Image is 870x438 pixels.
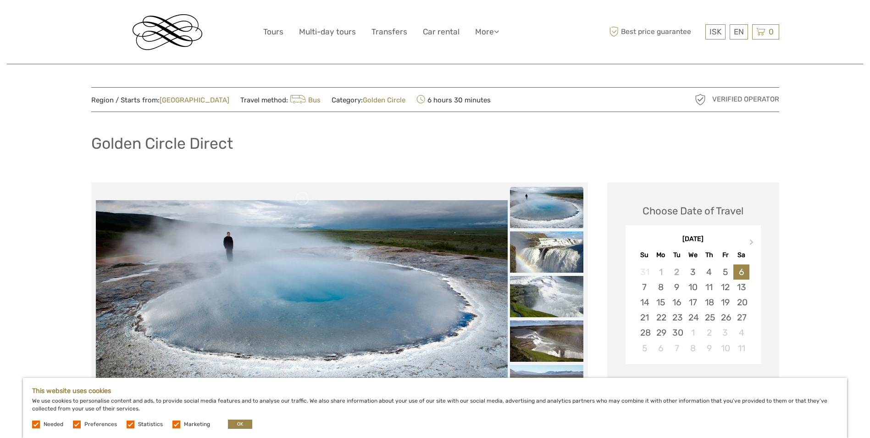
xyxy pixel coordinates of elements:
[637,280,653,295] div: Choose Sunday, September 7th, 2025
[717,341,733,356] div: Choose Friday, October 10th, 2025
[669,295,685,310] div: Choose Tuesday, September 16th, 2025
[416,93,491,106] span: 6 hours 30 minutes
[653,341,669,356] div: Choose Monday, October 6th, 2025
[160,96,229,104] a: [GEOGRAPHIC_DATA]
[733,325,749,340] div: Choose Saturday, October 4th, 2025
[184,421,210,428] label: Marketing
[133,14,202,50] img: Reykjavik Residence
[701,310,717,325] div: Choose Thursday, September 25th, 2025
[717,325,733,340] div: Choose Friday, October 3rd, 2025
[685,341,701,356] div: Choose Wednesday, October 8th, 2025
[693,92,708,107] img: verified_operator_grey_128.png
[701,264,717,280] div: Choose Thursday, September 4th, 2025
[653,310,669,325] div: Choose Monday, September 22nd, 2025
[637,341,653,356] div: Choose Sunday, October 5th, 2025
[637,264,653,280] div: Not available Sunday, August 31st, 2025
[701,341,717,356] div: Choose Thursday, October 9th, 2025
[626,235,761,244] div: [DATE]
[371,25,407,39] a: Transfers
[685,264,701,280] div: Choose Wednesday, September 3rd, 2025
[628,264,758,356] div: month 2025-09
[138,421,163,428] label: Statistics
[733,264,749,280] div: Choose Saturday, September 6th, 2025
[643,204,743,218] div: Choose Date of Travel
[669,341,685,356] div: Choose Tuesday, October 7th, 2025
[263,25,283,39] a: Tours
[653,264,669,280] div: Not available Monday, September 1st, 2025
[607,24,703,39] span: Best price guarantee
[96,200,508,393] img: 47c98d74d5e64530baf18327161bddc6_main_slider.jpg
[332,95,405,105] span: Category:
[510,231,583,273] img: 3c5afd59f6fa4641bfda3e60838eb9d5_slider_thumbnail.jpg
[733,249,749,261] div: Sa
[228,420,252,429] button: OK
[712,95,779,104] span: Verified Operator
[91,134,233,153] h1: Golden Circle Direct
[717,264,733,280] div: Choose Friday, September 5th, 2025
[733,341,749,356] div: Choose Saturday, October 11th, 2025
[288,96,321,104] a: Bus
[240,93,321,106] span: Travel method:
[685,325,701,340] div: Choose Wednesday, October 1st, 2025
[733,280,749,295] div: Choose Saturday, September 13th, 2025
[423,25,460,39] a: Car rental
[84,421,117,428] label: Preferences
[653,295,669,310] div: Choose Monday, September 15th, 2025
[637,249,653,261] div: Su
[685,280,701,295] div: Choose Wednesday, September 10th, 2025
[717,280,733,295] div: Choose Friday, September 12th, 2025
[709,27,721,36] span: ISK
[475,25,499,39] a: More
[717,249,733,261] div: Fr
[637,310,653,325] div: Choose Sunday, September 21st, 2025
[685,310,701,325] div: Choose Wednesday, September 24th, 2025
[669,264,685,280] div: Not available Tuesday, September 2nd, 2025
[363,96,405,104] a: Golden Circle
[767,27,775,36] span: 0
[701,280,717,295] div: Choose Thursday, September 11th, 2025
[730,24,748,39] div: EN
[669,249,685,261] div: Tu
[637,295,653,310] div: Choose Sunday, September 14th, 2025
[669,280,685,295] div: Choose Tuesday, September 9th, 2025
[653,325,669,340] div: Choose Monday, September 29th, 2025
[510,365,583,406] img: 3aa07a136d264000bb34abedc5e51725_slider_thumbnail.jpg
[701,295,717,310] div: Choose Thursday, September 18th, 2025
[653,280,669,295] div: Choose Monday, September 8th, 2025
[510,276,583,317] img: e710b387ff5548ae9ae158d667605b29_slider_thumbnail.jpg
[510,320,583,362] img: 164d81a8982c4a50911da406a7c6b29b_slider_thumbnail.jpg
[653,249,669,261] div: Mo
[745,237,760,252] button: Next Month
[685,249,701,261] div: We
[510,187,583,228] img: 47c98d74d5e64530baf18327161bddc6_slider_thumbnail.jpg
[717,310,733,325] div: Choose Friday, September 26th, 2025
[717,295,733,310] div: Choose Friday, September 19th, 2025
[299,25,356,39] a: Multi-day tours
[637,325,653,340] div: Choose Sunday, September 28th, 2025
[91,95,229,105] span: Region / Starts from:
[669,310,685,325] div: Choose Tuesday, September 23rd, 2025
[701,325,717,340] div: Choose Thursday, October 2nd, 2025
[701,249,717,261] div: Th
[685,295,701,310] div: Choose Wednesday, September 17th, 2025
[23,378,847,438] div: We use cookies to personalise content and ads, to provide social media features and to analyse ou...
[733,310,749,325] div: Choose Saturday, September 27th, 2025
[733,295,749,310] div: Choose Saturday, September 20th, 2025
[44,421,63,428] label: Needed
[669,325,685,340] div: Choose Tuesday, September 30th, 2025
[32,387,838,395] h5: This website uses cookies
